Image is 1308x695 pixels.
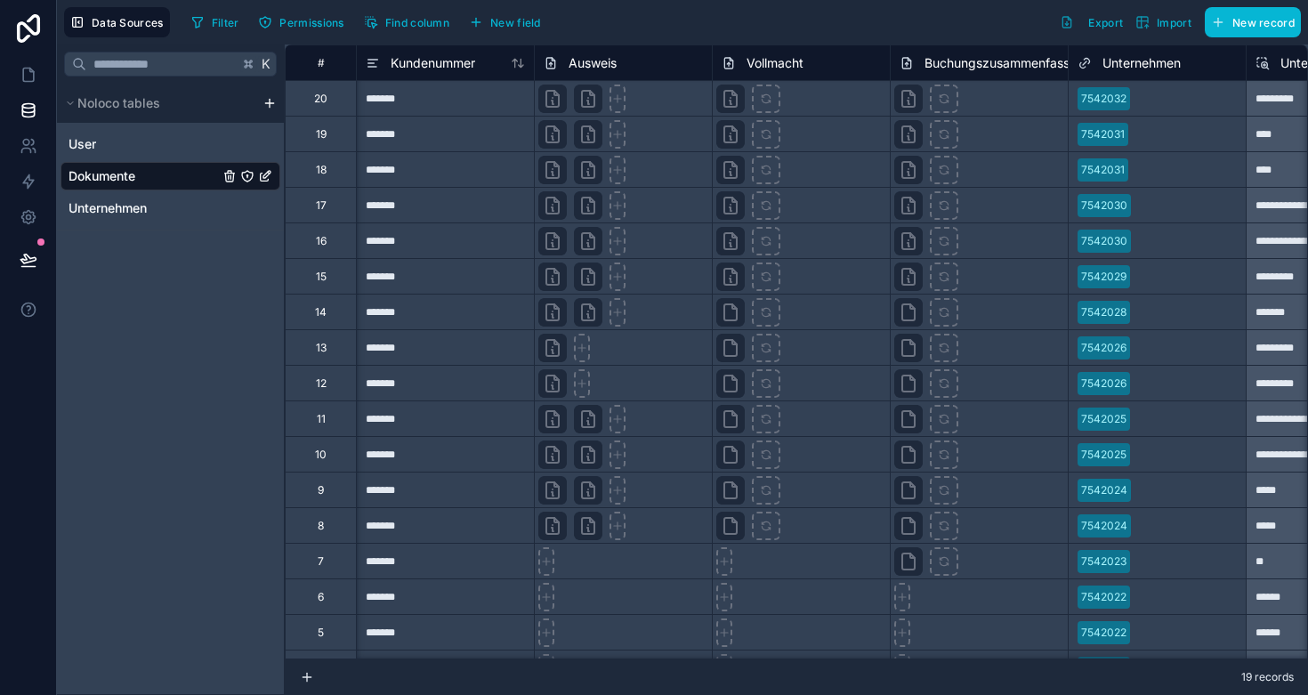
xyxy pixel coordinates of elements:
[318,483,324,497] div: 9
[1081,304,1126,320] div: 7542028
[1081,91,1126,107] div: 7542032
[316,341,327,355] div: 13
[279,16,343,29] span: Permissions
[314,92,327,106] div: 20
[1081,411,1126,427] div: 7542025
[1081,198,1127,214] div: 7542030
[1081,447,1126,463] div: 7542025
[318,590,324,604] div: 6
[317,412,326,426] div: 11
[358,9,456,36] button: Find column
[1232,16,1295,29] span: New record
[1157,16,1191,29] span: Import
[260,58,272,70] span: K
[212,16,239,29] span: Filter
[1198,7,1301,37] a: New record
[924,54,1092,72] span: Buchungszusammenfassung
[1129,7,1198,37] button: Import
[1081,162,1125,178] div: 7542031
[318,554,324,569] div: 7
[1081,233,1127,249] div: 7542030
[316,376,327,391] div: 12
[1081,589,1126,605] div: 7542022
[463,9,547,36] button: New field
[318,519,324,533] div: 8
[92,16,164,29] span: Data Sources
[1102,54,1181,72] span: Unternehmen
[1241,670,1294,684] span: 19 records
[1081,518,1127,534] div: 7542024
[1081,482,1127,498] div: 7542024
[391,54,475,72] span: Kundenummer
[316,127,327,141] div: 19
[252,9,357,36] a: Permissions
[385,16,449,29] span: Find column
[747,54,803,72] span: Vollmacht
[316,234,327,248] div: 16
[1081,340,1126,356] div: 7542026
[1088,16,1123,29] span: Export
[315,448,327,462] div: 10
[64,7,170,37] button: Data Sources
[299,56,343,69] div: #
[1081,625,1126,641] div: 7542022
[315,305,327,319] div: 14
[316,198,327,213] div: 17
[1054,7,1129,37] button: Export
[1081,554,1126,570] div: 7542023
[1081,376,1126,392] div: 7542026
[1205,7,1301,37] button: New record
[569,54,617,72] span: Ausweis
[316,270,327,284] div: 15
[252,9,350,36] button: Permissions
[184,9,246,36] button: Filter
[318,626,324,640] div: 5
[1081,269,1126,285] div: 7542029
[490,16,541,29] span: New field
[316,163,327,177] div: 18
[1081,126,1125,142] div: 7542031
